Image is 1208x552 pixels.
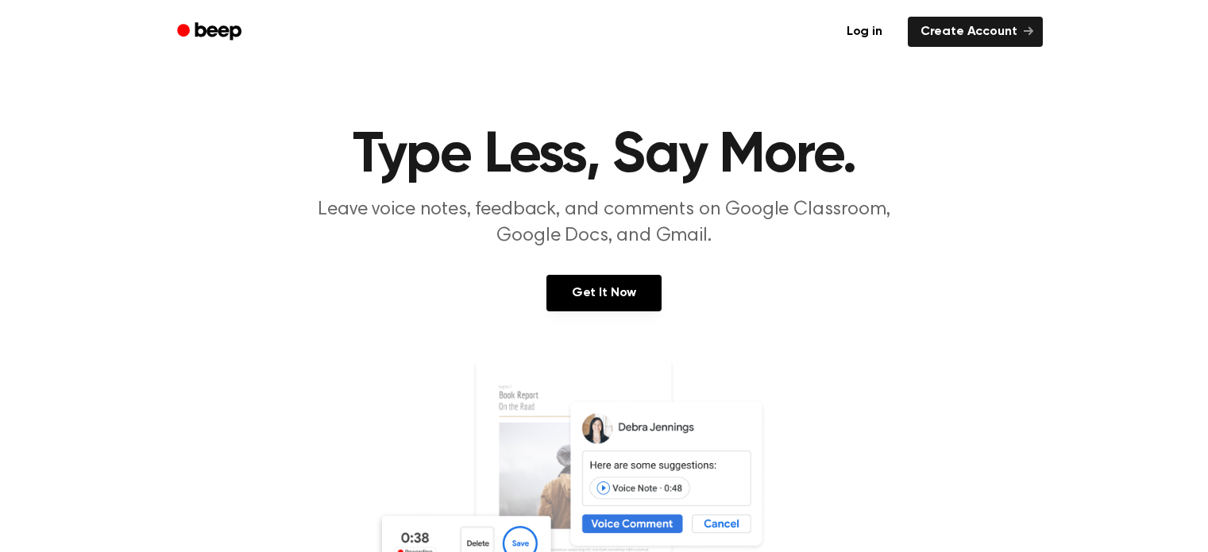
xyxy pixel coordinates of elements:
[299,197,909,249] p: Leave voice notes, feedback, and comments on Google Classroom, Google Docs, and Gmail.
[908,17,1043,47] a: Create Account
[546,275,662,311] a: Get It Now
[166,17,256,48] a: Beep
[831,14,898,50] a: Log in
[198,127,1011,184] h1: Type Less, Say More.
